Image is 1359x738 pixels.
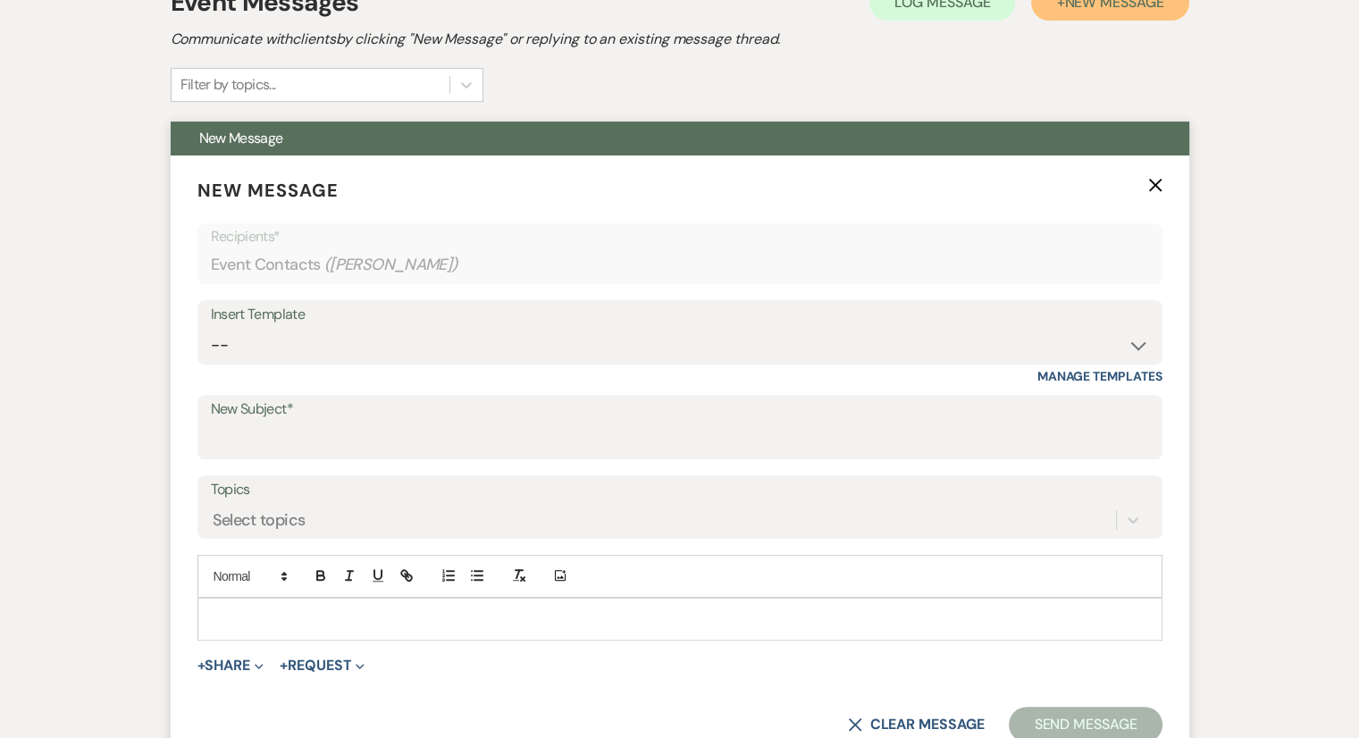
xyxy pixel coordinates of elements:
button: Share [197,658,264,673]
button: Request [280,658,365,673]
span: ( [PERSON_NAME] ) [324,253,458,277]
div: Select topics [213,507,306,532]
h2: Communicate with clients by clicking "New Message" or replying to an existing message thread. [171,29,1189,50]
span: New Message [197,179,339,202]
button: Clear message [848,717,984,732]
p: Recipients* [211,225,1149,248]
span: + [280,658,288,673]
div: Insert Template [211,302,1149,328]
label: Topics [211,477,1149,503]
div: Filter by topics... [180,74,276,96]
span: + [197,658,206,673]
span: New Message [199,129,283,147]
label: New Subject* [211,397,1149,423]
div: Event Contacts [211,247,1149,282]
a: Manage Templates [1037,368,1162,384]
